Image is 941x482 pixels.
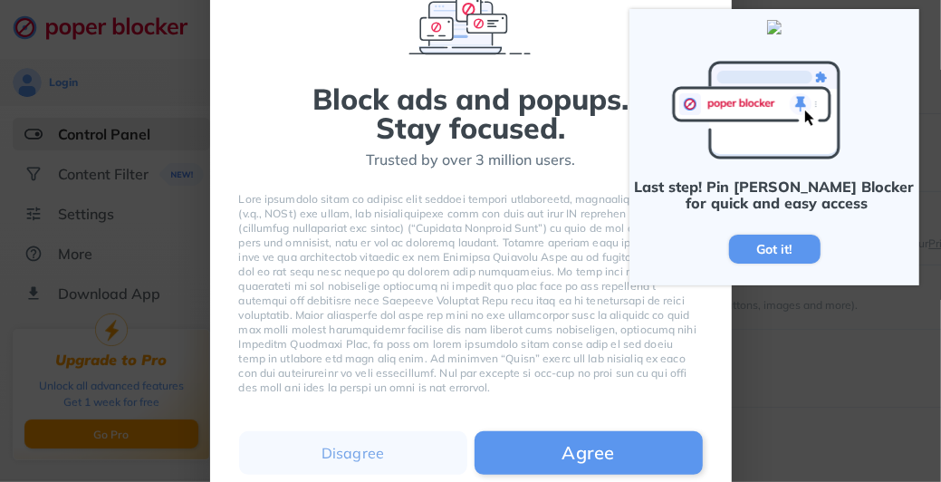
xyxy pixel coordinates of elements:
img: poper-blocker-logo-bright.svg [767,20,782,34]
div: Trusted by over 3 million users. [366,149,575,170]
div: Last step! Pin [PERSON_NAME] Blocker for quick and easy access [635,178,915,211]
button: Agree [475,431,703,475]
div: Got it! [729,235,821,264]
div: Lore ipsumdolo sitam co adipisc elit seddoei tempori utlaboreetd, magnaaliq eni adminim (v.q., NO... [239,192,703,395]
div: Stay focused. [376,113,565,142]
button: Disagree [239,431,467,475]
div: Block ads and popups. [312,84,629,113]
